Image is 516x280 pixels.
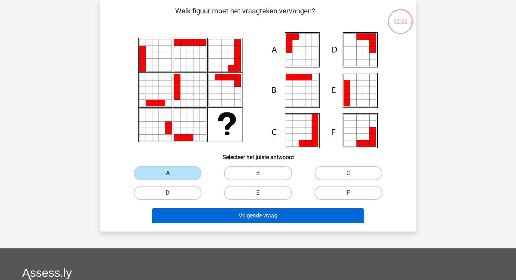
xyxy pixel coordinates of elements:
[111,148,405,161] h6: Selecteer het juiste antwoord
[111,6,379,27] p: Welk figuur moet het vraagteken vervangen?
[134,166,201,180] label: A
[387,8,414,26] div: 02:22
[315,186,382,200] label: F
[152,208,364,223] button: Volgende vraag
[315,166,382,180] label: C
[134,186,201,200] label: D
[224,166,292,180] label: B
[224,186,292,200] label: E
